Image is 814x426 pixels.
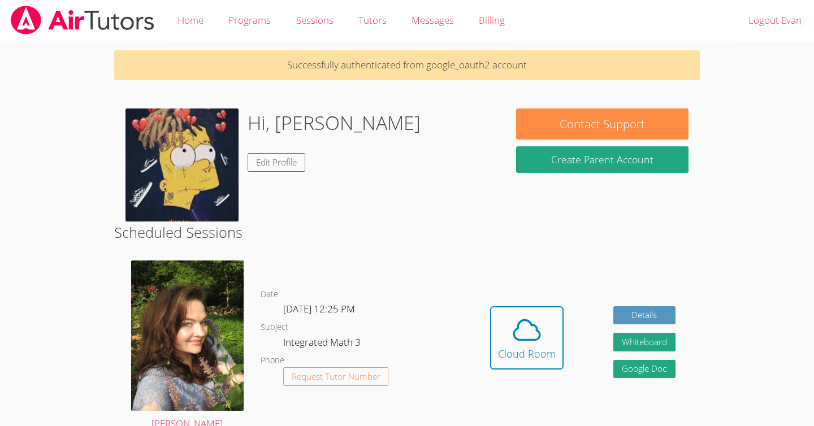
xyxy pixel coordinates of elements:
[498,346,556,362] div: Cloud Room
[248,108,421,137] h1: Hi, [PERSON_NAME]
[490,306,564,370] button: Cloud Room
[516,108,688,140] button: Contact Support
[125,108,239,221] img: download.jpeg
[283,334,363,354] dd: Integrated Math 3
[283,367,389,386] button: Request Tutor Number
[613,333,676,351] button: Whiteboard
[613,360,676,379] a: Google Doc
[283,302,355,315] span: [DATE] 12:25 PM
[261,288,278,302] dt: Date
[114,221,700,243] h2: Scheduled Sessions
[412,14,454,27] span: Messages
[131,260,244,411] img: a.JPG
[613,306,676,325] a: Details
[114,50,700,80] p: Successfully authenticated from google_oauth2 account
[10,6,155,34] img: airtutors_banner-c4298cdbf04f3fff15de1276eac7730deb9818008684d7c2e4769d2f7ddbe033.png
[261,320,288,334] dt: Subject
[248,153,305,172] a: Edit Profile
[516,146,688,173] button: Create Parent Account
[261,354,284,368] dt: Phone
[292,372,380,381] span: Request Tutor Number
